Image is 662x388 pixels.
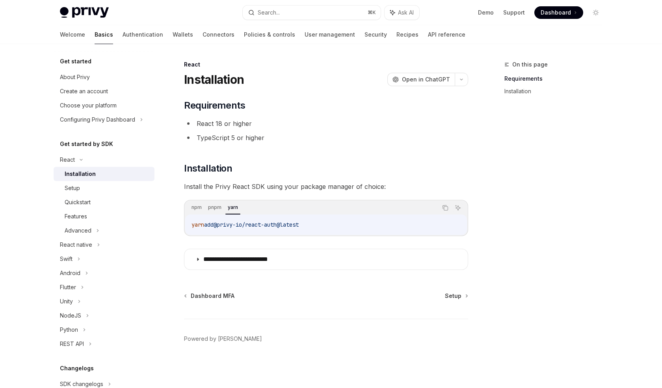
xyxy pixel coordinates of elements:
span: add [204,221,214,228]
button: Toggle dark mode [589,6,602,19]
a: Setup [445,292,467,300]
a: Security [364,25,387,44]
a: Connectors [203,25,234,44]
div: React native [60,240,92,249]
a: User management [305,25,355,44]
span: Dashboard [541,9,571,17]
div: Search... [258,8,280,17]
div: Features [65,212,87,221]
li: TypeScript 5 or higher [184,132,468,143]
button: Ask AI [453,203,463,213]
a: Requirements [504,72,608,85]
button: Open in ChatGPT [387,73,455,86]
a: Recipes [396,25,418,44]
a: Installation [504,85,608,98]
div: Flutter [60,283,76,292]
a: Dashboard [534,6,583,19]
span: yarn [192,221,204,228]
a: Create an account [54,84,154,98]
div: Create an account [60,87,108,96]
div: pnpm [206,203,224,212]
h5: Changelogs [60,364,94,373]
div: Quickstart [65,198,91,207]
li: React 18 or higher [184,118,468,129]
div: Configuring Privy Dashboard [60,115,135,124]
a: Setup [54,181,154,195]
img: light logo [60,7,109,18]
h5: Get started by SDK [60,139,113,149]
button: Copy the contents from the code block [440,203,450,213]
div: Advanced [65,226,91,235]
a: About Privy [54,70,154,84]
div: npm [189,203,204,212]
a: Support [503,9,525,17]
span: Ask AI [398,9,414,17]
span: ⌘ K [368,9,376,16]
h5: Get started [60,57,91,66]
a: Choose your platform [54,98,154,113]
span: Installation [184,162,232,175]
div: React [60,155,75,164]
div: Swift [60,254,73,264]
h1: Installation [184,72,244,87]
button: Ask AI [385,6,419,20]
div: Installation [65,169,96,179]
div: yarn [225,203,240,212]
div: About Privy [60,72,90,82]
a: Policies & controls [244,25,295,44]
span: Setup [445,292,461,300]
a: Basics [95,25,113,44]
a: Welcome [60,25,85,44]
span: Install the Privy React SDK using your package manager of choice: [184,181,468,192]
span: @privy-io/react-auth@latest [214,221,299,228]
div: REST API [60,339,84,349]
a: Authentication [123,25,163,44]
span: Open in ChatGPT [402,76,450,83]
a: Demo [478,9,494,17]
a: Quickstart [54,195,154,209]
a: Wallets [173,25,193,44]
div: React [184,61,468,68]
div: Unity [60,297,73,306]
div: NodeJS [60,311,81,320]
a: Dashboard MFA [185,292,234,300]
a: Powered by [PERSON_NAME] [184,335,262,343]
a: Installation [54,167,154,181]
a: Features [54,209,154,224]
span: Requirements [184,99,245,112]
a: API reference [428,25,465,44]
div: Setup [65,183,80,193]
div: Android [60,268,80,278]
div: Python [60,325,78,334]
span: Dashboard MFA [191,292,234,300]
div: Choose your platform [60,101,117,110]
button: Search...⌘K [243,6,381,20]
span: On this page [512,60,548,69]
